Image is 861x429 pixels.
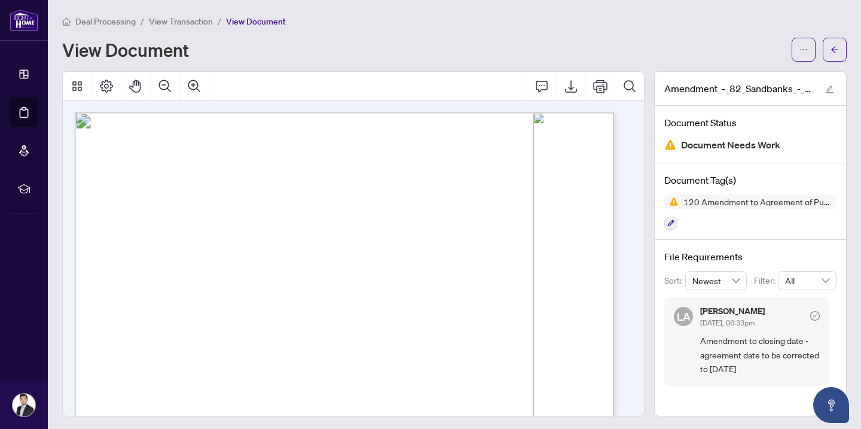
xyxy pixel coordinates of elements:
[62,17,71,26] span: home
[664,173,836,187] h4: Document Tag(s)
[681,137,780,153] span: Document Needs Work
[226,16,286,27] span: View Document
[664,139,676,151] img: Document Status
[692,272,740,290] span: Newest
[664,194,679,209] img: Status Icon
[825,85,833,93] span: edit
[664,81,814,96] span: Amendment_-_82_Sandbanks_-_5.pdf
[75,16,136,27] span: Deal Processing
[754,274,778,287] p: Filter:
[218,14,221,28] li: /
[799,45,808,54] span: ellipsis
[679,197,836,206] span: 120 Amendment to Agreement of Purchase and Sale
[813,387,849,423] button: Open asap
[149,16,213,27] span: View Transaction
[13,394,35,416] img: Profile Icon
[700,318,755,327] span: [DATE], 06:33pm
[10,9,38,31] img: logo
[141,14,144,28] li: /
[677,308,691,325] span: LA
[664,115,836,130] h4: Document Status
[700,334,820,376] span: Amendment to closing date - agreement date to be corrected to [DATE]
[664,274,685,287] p: Sort:
[664,250,836,264] h4: File Requirements
[700,307,765,315] h5: [PERSON_NAME]
[831,45,839,54] span: arrow-left
[62,40,189,59] h1: View Document
[810,311,820,321] span: check-circle
[785,272,829,290] span: All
